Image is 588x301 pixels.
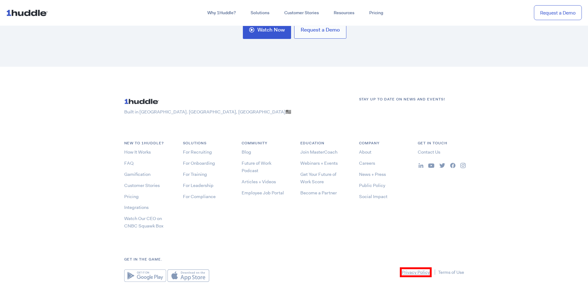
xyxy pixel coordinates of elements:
[460,163,466,168] img: ...
[124,256,464,262] h6: Get in the game.
[277,7,326,19] a: Customer Stories
[124,215,163,229] a: Watch Our CEO on CNBC Squawk Box
[400,267,432,277] a: Privacy Policy
[419,163,423,168] img: ...
[124,182,160,189] a: Customer Stories
[183,182,214,189] a: For Leadership
[326,7,362,19] a: Resources
[294,21,346,39] a: Request a Demo
[450,163,455,168] img: ...
[359,182,385,189] a: Public Policy
[359,140,405,146] h6: COMPANY
[439,163,445,168] img: ...
[124,140,171,146] h6: NEW TO 1HUDDLE?
[362,7,391,19] a: Pricing
[124,204,149,210] a: Integrations
[242,160,271,174] a: Future of Work Podcast
[300,160,338,166] a: Webinars + Events
[257,27,285,33] span: Watch Now
[242,179,276,185] a: Articles + Videos
[300,140,347,146] h6: Education
[359,149,371,155] a: About
[183,160,215,166] a: For Onboarding
[124,171,150,177] a: Gamification
[418,149,440,155] a: Contact Us
[534,5,582,20] a: Request a Demo
[242,140,288,146] h6: COMMUNITY
[183,171,207,177] a: For Training
[418,140,464,146] h6: Get in Touch
[124,96,161,106] img: ...
[359,96,464,102] h6: Stay up to date on news and events!
[428,163,434,168] img: ...
[6,7,50,19] img: ...
[200,7,243,19] a: Why 1Huddle?
[243,7,277,19] a: Solutions
[242,190,284,196] a: Employee Job Portal
[124,269,166,282] img: Google Play Store
[300,171,336,185] a: Get Your Future of Work Score
[438,269,464,275] a: Terms of Use
[183,193,216,200] a: For Compliance
[286,109,291,115] span: 🇺🇸
[124,149,151,155] a: How It Works
[359,193,387,200] a: Social Impact
[359,171,386,177] a: News + Press
[359,160,375,166] a: Careers
[242,149,251,155] a: Blog
[243,21,291,39] a: Watch Now
[124,160,133,166] a: FAQ
[301,27,340,32] span: Request a Demo
[183,140,229,146] h6: Solutions
[300,190,337,196] a: Become a Partner
[124,109,347,115] p: Built in [GEOGRAPHIC_DATA]. [GEOGRAPHIC_DATA], [GEOGRAPHIC_DATA]
[300,149,337,155] a: Join MasterCoach
[167,269,209,282] img: Apple App Store
[183,149,212,155] a: For Recruiting
[124,193,139,200] a: Pricing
